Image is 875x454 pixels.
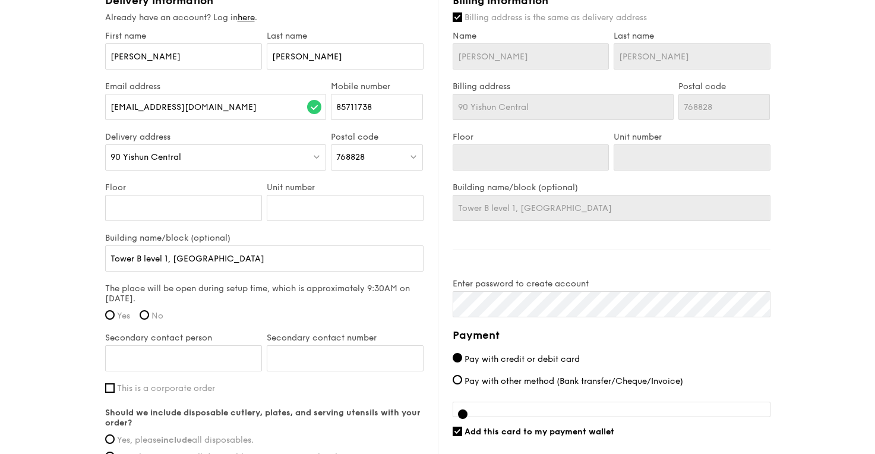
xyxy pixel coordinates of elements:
[105,408,421,428] strong: Should we include disposable cutlery, plates, and serving utensils with your order?
[453,279,770,289] label: Enter password to create account
[307,100,321,114] img: icon-success.f839ccf9.svg
[614,31,770,41] label: Last name
[453,12,462,22] input: Billing address is the same as delivery address
[105,434,115,444] input: Yes, pleaseincludeall disposables.
[453,375,462,384] input: Pay with other method (Bank transfer/Cheque/Invoice)
[238,12,255,23] a: here
[465,427,614,437] span: Add this card to my payment wallet
[105,81,327,92] label: Email address
[105,31,262,41] label: First name
[105,182,262,193] label: Floor
[105,333,262,343] label: Secondary contact person
[453,327,770,343] h4: Payment
[678,81,770,92] label: Postal code
[105,12,424,24] div: Already have an account? Log in .
[331,81,423,92] label: Mobile number
[117,435,254,445] span: Yes, please all disposables.
[614,132,770,142] label: Unit number
[267,31,424,41] label: Last name
[465,376,683,386] span: Pay with other method (Bank transfer/Cheque/Invoice)
[140,310,149,320] input: No
[465,12,647,23] span: Billing address is the same as delivery address
[453,81,674,92] label: Billing address
[453,132,609,142] label: Floor
[151,311,163,321] span: No
[105,132,327,142] label: Delivery address
[453,353,462,362] input: Pay with credit or debit card
[409,152,418,161] img: icon-dropdown.fa26e9f9.svg
[105,283,424,304] label: The place will be open during setup time, which is approximately 9:30AM on [DATE].
[161,435,192,445] strong: include
[336,152,365,162] span: 768828
[110,152,181,162] span: 90 Yishun Central
[267,182,424,193] label: Unit number
[105,233,424,243] label: Building name/block (optional)
[453,182,770,193] label: Building name/block (optional)
[117,311,130,321] span: Yes
[331,132,423,142] label: Postal code
[105,310,115,320] input: Yes
[453,31,609,41] label: Name
[465,354,580,364] span: Pay with credit or debit card
[117,383,215,393] span: This is a corporate order
[267,333,424,343] label: Secondary contact number
[312,152,321,161] img: icon-dropdown.fa26e9f9.svg
[105,383,115,393] input: This is a corporate order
